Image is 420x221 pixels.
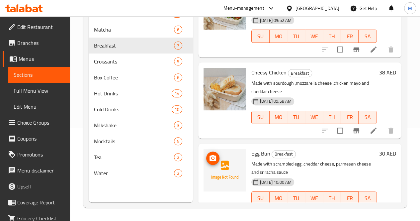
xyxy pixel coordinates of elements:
button: TU [287,30,305,43]
button: SA [359,30,377,43]
div: Milkshake3 [89,117,193,133]
span: [DATE] 10:00 AM [257,179,294,185]
span: 6 [174,74,182,81]
a: Upsell [3,178,70,194]
div: Matcha6 [89,22,193,38]
span: Branches [17,39,65,47]
span: Water [94,169,174,177]
span: MO [272,193,285,203]
a: Choice Groups [3,115,70,131]
div: Menu-management [223,4,264,12]
span: 14 [172,90,182,97]
button: delete [383,42,399,57]
span: MO [272,112,285,122]
span: Egg Bun [251,149,270,159]
button: SA [359,191,377,205]
div: items [172,105,182,113]
a: Menus [3,51,70,67]
div: items [174,169,182,177]
span: SU [254,193,267,203]
span: [DATE] 09:52 AM [257,17,294,24]
span: TU [290,193,302,203]
span: Menus [19,55,65,63]
a: Coupons [3,131,70,147]
button: WE [305,191,323,205]
div: items [174,42,182,50]
span: FR [344,193,356,203]
span: Croissants [94,57,174,65]
div: items [172,89,182,97]
div: items [174,137,182,145]
div: items [174,153,182,161]
span: Upsell [17,182,65,190]
span: Breakfast [94,42,174,50]
div: Water2 [89,165,193,181]
button: upload picture [206,152,219,165]
span: TU [290,32,302,41]
button: FR [341,191,359,205]
a: Full Menu View [8,83,70,99]
span: Edit Restaurant [17,23,65,31]
a: Promotions [3,147,70,163]
button: TU [287,111,305,124]
span: 6 [174,27,182,33]
button: TH [323,111,341,124]
span: SA [361,112,374,122]
p: Made with scrambled egg ,cheddar cheese, parmesan cheese and sriracha sauce [251,160,377,176]
span: Milkshake [94,121,174,129]
img: Cheesy Chicken [204,68,246,110]
span: WE [308,193,320,203]
span: Box Coffee [94,73,174,81]
button: Branch-specific-item [348,123,364,139]
span: SA [361,193,374,203]
a: Edit menu item [370,127,378,135]
span: Sections [14,71,65,79]
span: SU [254,32,267,41]
span: 10 [172,106,182,113]
a: Coverage Report [3,194,70,210]
a: Sections [8,67,70,83]
span: Edit Menu [14,103,65,111]
button: TH [323,30,341,43]
button: FR [341,111,359,124]
button: SU [251,30,270,43]
button: SA [359,111,377,124]
span: Tea [94,153,174,161]
div: Cold Drinks [94,105,172,113]
span: TH [326,193,338,203]
span: TH [326,112,338,122]
span: Coupons [17,135,65,143]
span: Select to update [333,124,347,138]
a: Menu disclaimer [3,163,70,178]
span: 5 [174,138,182,145]
div: Box Coffee6 [89,69,193,85]
div: items [174,121,182,129]
span: MO [272,32,285,41]
div: items [174,26,182,34]
div: Mocktails [94,137,174,145]
button: SU [251,191,270,205]
span: Hot Drinks [94,89,172,97]
span: M [408,5,412,12]
span: Promotions [17,151,65,159]
div: Mocktails5 [89,133,193,149]
button: MO [270,111,288,124]
span: 7 [174,43,182,49]
div: items [174,73,182,81]
div: Tea2 [89,149,193,165]
span: 2 [174,170,182,176]
a: Branches [3,35,70,51]
span: WE [308,32,320,41]
a: Edit menu item [370,46,378,54]
div: Breakfast7 [89,38,193,54]
div: Breakfast [288,69,312,77]
button: TH [323,191,341,205]
div: Cold Drinks10 [89,101,193,117]
p: Made with sourdough ,mozzarella cheese ,chicken mayo and cheddar cheese [251,79,377,96]
span: 5 [174,58,182,65]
